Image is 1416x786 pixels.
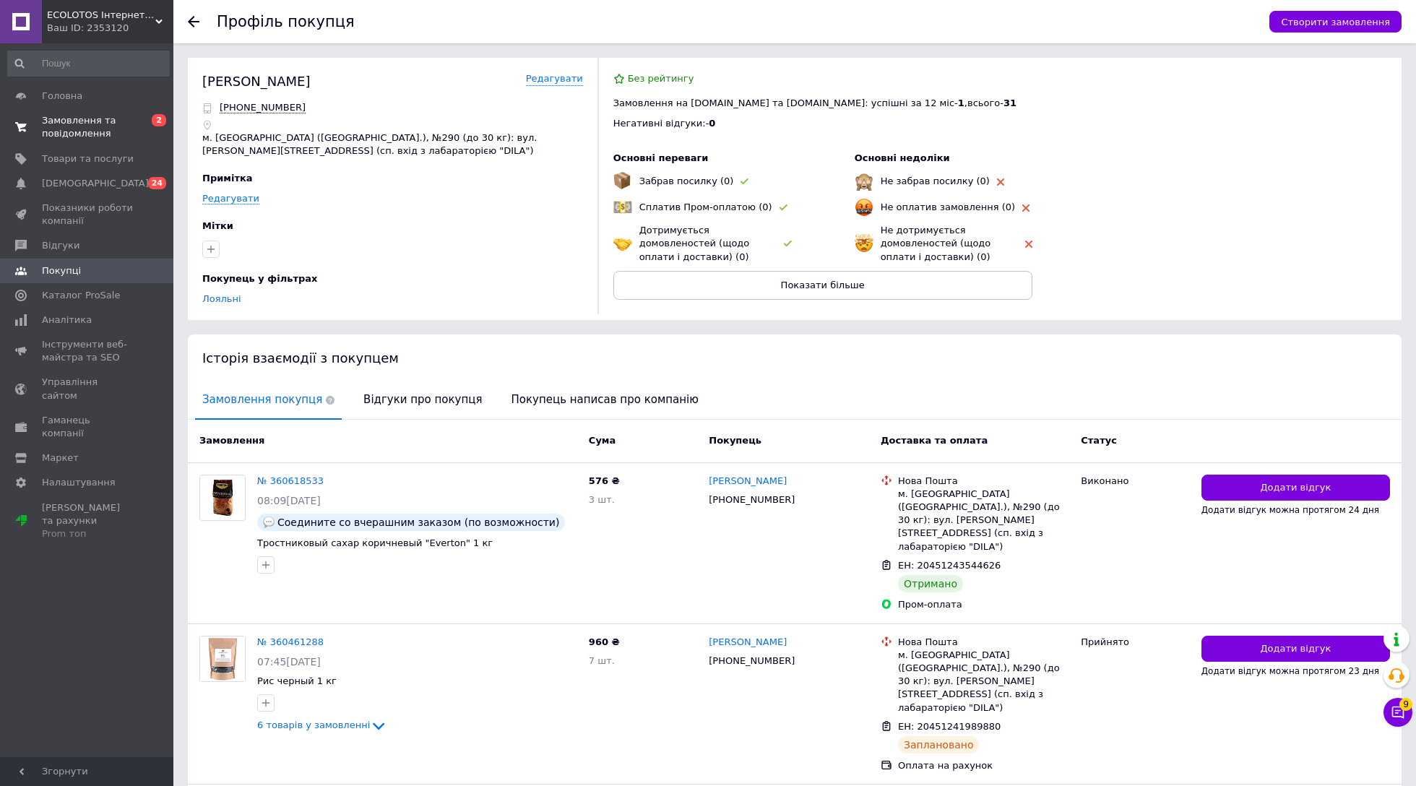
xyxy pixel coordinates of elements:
span: Покупці [42,264,81,277]
span: Відгуки про покупця [356,381,489,418]
div: Нова Пошта [898,636,1069,649]
span: Не оплатив замовлення (0) [881,202,1015,212]
img: rating-tag-type [741,178,748,185]
span: ЕН: 20451243544626 [898,560,1001,571]
span: Сплатив Пром-оплатою (0) [639,202,772,212]
div: [PHONE_NUMBER] [706,491,798,509]
button: Показати більше [613,271,1032,300]
img: Фото товару [207,475,238,520]
span: 3 шт. [589,494,615,505]
a: Фото товару [199,475,246,521]
span: Показники роботи компанії [42,202,134,228]
span: 2 [152,114,166,126]
span: Примітка [202,173,253,183]
span: ЕН: 20451241989880 [898,721,1001,732]
a: Рис черный 1 кг [257,675,337,686]
button: Додати відгук [1201,636,1390,662]
span: 576 ₴ [589,475,620,486]
a: № 360618533 [257,475,324,486]
div: Повернутися назад [188,16,199,27]
input: Пошук [7,51,170,77]
span: Доставка та оплата [881,435,988,446]
span: 1 [958,98,964,108]
div: Заплановано [898,736,980,753]
div: Пром-оплата [898,598,1069,611]
img: emoji [613,172,631,189]
span: 7 шт. [589,655,615,666]
span: Маркет [42,452,79,465]
span: Товари та послуги [42,152,134,165]
span: Відгуки [42,239,79,252]
span: Головна [42,90,82,103]
span: Не дотримується домовленостей (щодо оплати і доставки) (0) [881,225,991,262]
a: Лояльні [202,293,241,304]
img: :speech_balloon: [263,517,275,528]
a: Редагувати [202,193,259,204]
span: Статус [1081,435,1117,446]
span: Замовлення та повідомлення [42,114,134,140]
img: rating-tag-type [784,241,792,247]
span: Основні недоліки [855,152,950,163]
span: Замовлення [199,435,264,446]
span: 0 [709,118,715,129]
img: emoji [613,198,632,217]
a: Редагувати [526,72,583,86]
img: rating-tag-type [1022,204,1029,212]
span: Основні переваги [613,152,709,163]
div: Ваш ID: 2353120 [47,22,173,35]
span: ECOLOTOS Інтернет-магазин натуральних продуктів харчування [47,9,155,22]
span: 24 [148,177,166,189]
span: Покупець написав про компанію [504,381,706,418]
span: Каталог ProSale [42,289,120,302]
span: 9 [1399,698,1412,711]
span: 960 ₴ [589,636,620,647]
span: Аналітика [42,314,92,327]
span: Показати більше [781,280,865,290]
div: Отримано [898,575,963,592]
span: Налаштування [42,476,116,489]
a: Фото товару [199,636,246,682]
button: Чат з покупцем9 [1383,698,1412,727]
span: 07:45[DATE] [257,656,321,668]
span: Замовлення покупця [195,381,342,418]
span: Негативні відгуки: - [613,118,709,129]
div: Prom топ [42,527,134,540]
span: Історія взаємодії з покупцем [202,350,399,366]
span: Замовлення на [DOMAIN_NAME] та [DOMAIN_NAME]: успішні за 12 міс - , всього - [613,98,1016,108]
span: Мітки [202,220,233,231]
a: 6 товарів у замовленні [257,720,387,730]
h1: Профіль покупця [217,13,355,30]
span: Не забрав посилку (0) [881,176,990,186]
img: emoji [855,234,873,253]
span: Додати відгук можна протягом 23 дня [1201,666,1379,676]
img: emoji [613,234,632,253]
p: м. [GEOGRAPHIC_DATA] ([GEOGRAPHIC_DATA].), №290 (до 30 кг): вул. [PERSON_NAME][STREET_ADDRESS] (с... [202,131,583,157]
div: Покупець у фільтрах [202,272,579,285]
div: [PHONE_NUMBER] [706,652,798,670]
span: Без рейтингу [628,73,694,84]
a: № 360461288 [257,636,324,647]
img: rating-tag-type [1025,241,1032,248]
span: Дотримується домовленостей (щодо оплати і доставки) (0) [639,225,750,262]
span: Додати відгук можна протягом 24 дня [1201,505,1379,515]
img: rating-tag-type [780,204,787,211]
div: Нова Пошта [898,475,1069,488]
span: 6 товарів у замовленні [257,720,370,731]
div: [PERSON_NAME] [202,72,311,90]
img: emoji [855,172,873,191]
span: [PERSON_NAME] та рахунки [42,501,134,541]
span: Соедините со вчерашним заказом (по возможности) [277,517,559,528]
span: [DEMOGRAPHIC_DATA] [42,177,149,190]
img: Фото товару [200,636,245,681]
div: Прийнято [1081,636,1189,649]
span: 08:09[DATE] [257,495,321,506]
span: Додати відгук [1260,481,1331,495]
div: м. [GEOGRAPHIC_DATA] ([GEOGRAPHIC_DATA].), №290 (до 30 кг): вул. [PERSON_NAME][STREET_ADDRESS] (с... [898,488,1069,553]
span: Cума [589,435,616,446]
div: Виконано [1081,475,1189,488]
button: Додати відгук [1201,475,1390,501]
div: Оплата на рахунок [898,759,1069,772]
a: Тростниковый сахар коричневый "Everton" 1 кг [257,537,493,548]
